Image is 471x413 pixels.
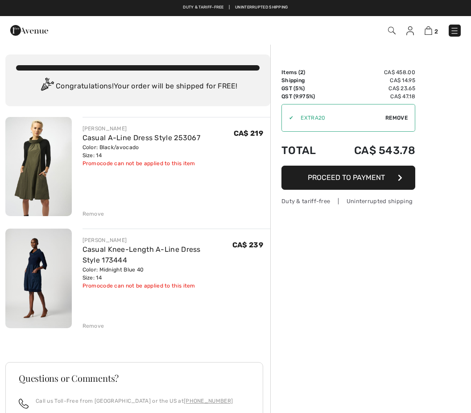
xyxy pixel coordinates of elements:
[83,143,201,159] div: Color: Black/avocado Size: 14
[388,27,396,34] img: Search
[281,166,415,190] button: Proceed to Payment
[10,25,48,34] a: 1ère Avenue
[406,26,414,35] img: My Info
[38,78,56,96] img: Congratulation2.svg
[83,245,201,264] a: Casual Knee-Length A-Line Dress Style 173444
[36,397,233,405] p: Call us Toll-Free from [GEOGRAPHIC_DATA] or the US at
[234,129,263,138] span: CA$ 219
[83,159,201,167] div: Promocode can not be applied to this item
[5,229,72,328] img: Casual Knee-Length A-Line Dress Style 173444
[10,21,48,39] img: 1ère Avenue
[300,69,303,75] span: 2
[184,398,233,404] a: [PHONE_NUMBER]
[385,114,408,122] span: Remove
[83,125,201,133] div: [PERSON_NAME]
[282,114,293,122] div: ✔
[5,117,72,216] img: Casual A-Line Dress Style 253067
[83,322,104,330] div: Remove
[425,25,438,36] a: 2
[83,266,232,282] div: Color: Midnight Blue 40 Size: 14
[330,135,415,166] td: CA$ 543.78
[434,28,438,35] span: 2
[330,92,415,100] td: CA$ 47.18
[281,92,330,100] td: QST (9.975%)
[281,76,330,84] td: Shipping
[330,76,415,84] td: CA$ 14.95
[308,173,385,182] span: Proceed to Payment
[19,399,29,409] img: call
[425,26,432,35] img: Shopping Bag
[16,78,260,96] div: Congratulations! Your order will be shipped for FREE!
[83,236,232,244] div: [PERSON_NAME]
[83,282,232,290] div: Promocode can not be applied to this item
[281,135,330,166] td: Total
[232,241,263,249] span: CA$ 239
[281,197,415,205] div: Duty & tariff-free | Uninterrupted shipping
[19,374,250,383] h3: Questions or Comments?
[281,68,330,76] td: Items ( )
[83,210,104,218] div: Remove
[330,68,415,76] td: CA$ 458.00
[281,84,330,92] td: GST (5%)
[293,104,385,131] input: Promo code
[450,26,459,35] img: Menu
[330,84,415,92] td: CA$ 23.65
[83,133,201,142] a: Casual A-Line Dress Style 253067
